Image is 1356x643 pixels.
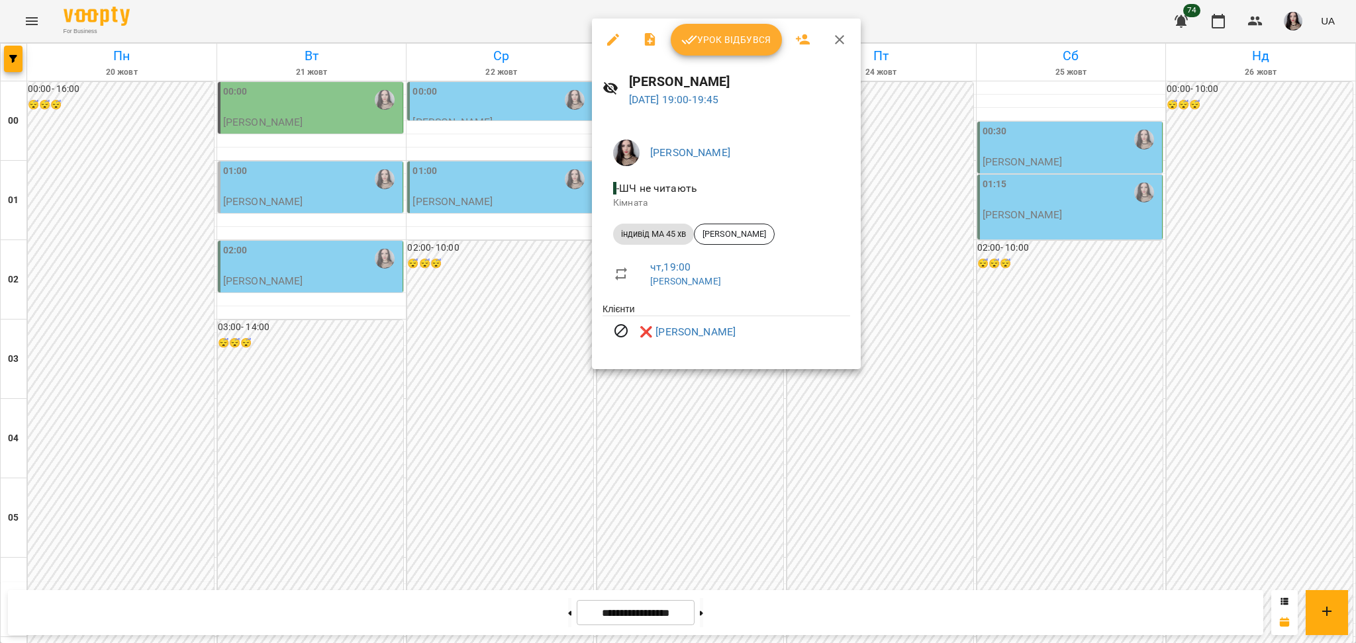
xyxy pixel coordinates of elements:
ul: Клієнти [603,302,850,353]
svg: Візит скасовано [613,323,629,339]
span: - ШЧ не читають [613,182,700,194]
h6: [PERSON_NAME] [629,71,850,92]
span: Урок відбувся [681,32,771,48]
p: Кімната [613,196,840,210]
a: [PERSON_NAME] [650,146,730,159]
span: індивід МА 45 хв [613,228,694,240]
a: [DATE] 19:00-19:45 [629,93,719,106]
a: ❌ [PERSON_NAME] [640,324,736,340]
img: 23d2127efeede578f11da5c146792859.jpg [613,140,640,166]
a: [PERSON_NAME] [650,276,721,286]
a: чт , 19:00 [650,261,691,273]
button: Урок відбувся [671,24,782,56]
div: [PERSON_NAME] [694,224,775,245]
span: [PERSON_NAME] [695,228,774,240]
